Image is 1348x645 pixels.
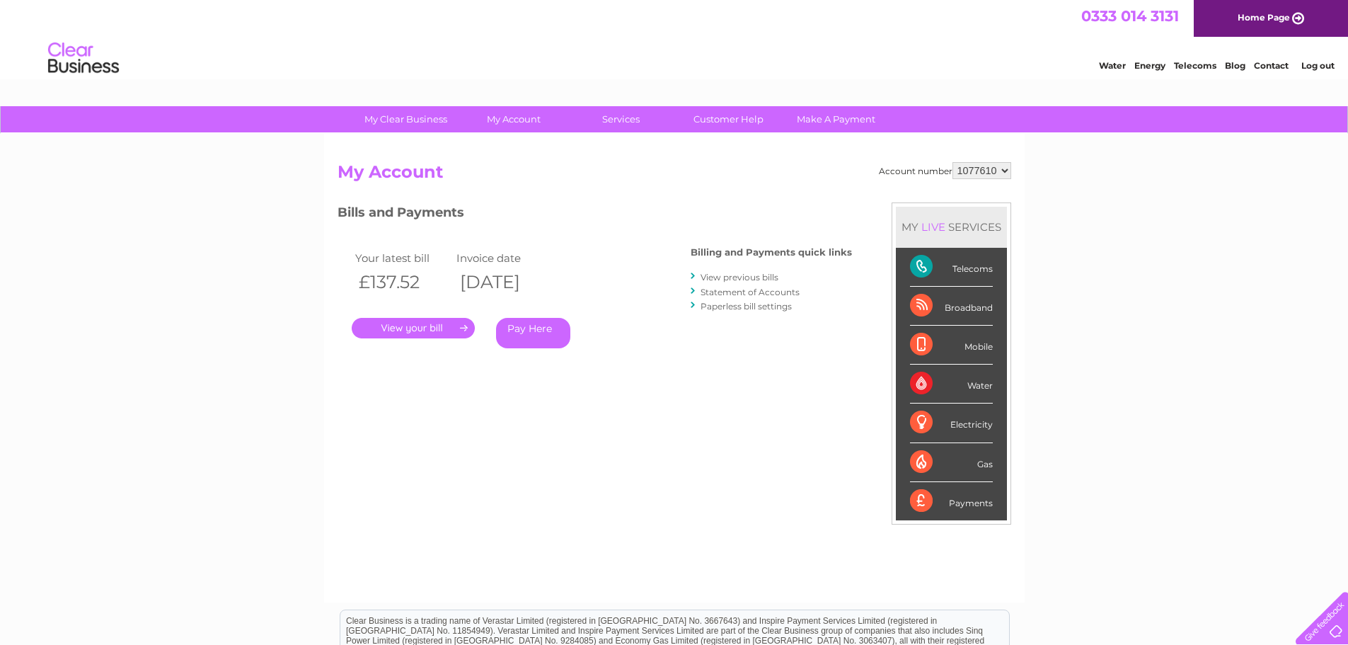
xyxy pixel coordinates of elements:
[918,220,948,234] div: LIVE
[701,301,792,312] a: Paperless bill settings
[563,106,679,132] a: Services
[352,318,475,338] a: .
[340,8,1009,69] div: Clear Business is a trading name of Verastar Limited (registered in [GEOGRAPHIC_DATA] No. 3667643...
[910,404,993,443] div: Electricity
[691,247,852,258] h4: Billing and Payments quick links
[910,326,993,365] div: Mobile
[910,443,993,482] div: Gas
[1099,60,1126,71] a: Water
[453,249,555,268] td: Invoice date
[778,106,894,132] a: Make A Payment
[879,162,1011,179] div: Account number
[1254,60,1289,71] a: Contact
[455,106,572,132] a: My Account
[347,106,464,132] a: My Clear Business
[338,162,1011,189] h2: My Account
[910,482,993,520] div: Payments
[701,287,800,297] a: Statement of Accounts
[701,272,778,282] a: View previous bills
[1301,60,1335,71] a: Log out
[453,268,555,297] th: [DATE]
[1134,60,1165,71] a: Energy
[910,365,993,404] div: Water
[670,106,787,132] a: Customer Help
[1174,60,1216,71] a: Telecoms
[352,268,454,297] th: £137.52
[352,249,454,268] td: Your latest bill
[910,287,993,326] div: Broadband
[1225,60,1245,71] a: Blog
[896,207,1007,247] div: MY SERVICES
[1081,7,1179,25] a: 0333 014 3131
[910,248,993,287] div: Telecoms
[47,37,120,80] img: logo.png
[496,318,570,348] a: Pay Here
[338,202,852,227] h3: Bills and Payments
